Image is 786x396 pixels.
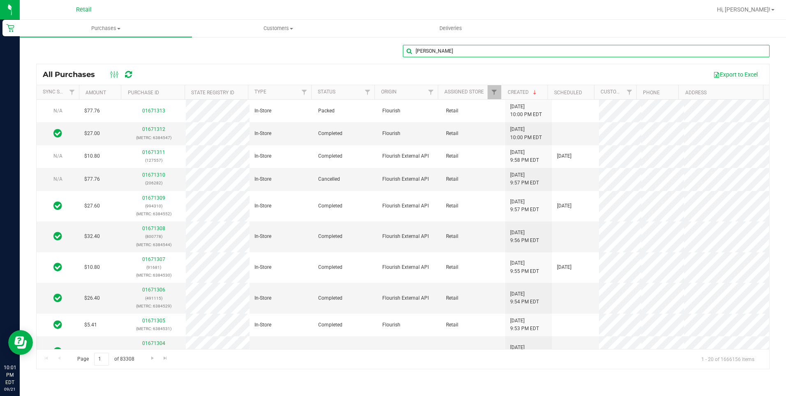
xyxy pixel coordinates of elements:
a: Customer [601,89,626,95]
span: [DATE] 9:57 PM EDT [510,198,539,214]
a: 01671308 [142,226,165,231]
span: [DATE] [557,263,571,271]
span: Retail [446,263,458,271]
a: 01671305 [142,318,165,324]
a: Purchase ID [128,90,159,96]
span: Completed [318,233,342,240]
span: Customers [192,25,364,32]
span: Retail [446,321,458,329]
span: Flourish External API [382,233,429,240]
p: (METRC: 6384531) [127,325,180,333]
a: 01671306 [142,287,165,293]
a: Scheduled [554,90,582,96]
p: (127557) [127,156,180,164]
inline-svg: Retail [6,24,14,32]
span: Retail [76,6,92,13]
input: 1 [94,353,109,366]
span: Retail [446,152,458,160]
p: (289890) [127,348,180,356]
span: Completed [318,202,342,210]
p: (491115) [127,294,180,302]
p: (800778) [127,233,180,240]
a: Filter [424,85,438,99]
span: [DATE] 9:55 PM EDT [510,259,539,275]
span: In Sync [53,319,62,331]
span: In-Store [254,294,271,302]
p: (91681) [127,263,180,271]
a: Filter [623,85,636,99]
p: (METRC: 6384530) [127,271,180,279]
p: (METRC: 6384547) [127,134,180,142]
span: Packed [318,107,335,115]
iframe: Resource center [8,330,33,355]
span: Flourish External API [382,202,429,210]
span: Flourish External API [382,348,429,356]
span: In-Store [254,348,271,356]
span: Retail [446,130,458,137]
span: [DATE] 10:00 PM EDT [510,126,542,141]
span: In Sync [53,346,62,357]
span: $10.80 [84,263,100,271]
span: [DATE] 9:58 PM EDT [510,149,539,164]
span: Retail [446,175,458,183]
span: Flourish External API [382,294,429,302]
span: [DATE] 9:53 PM EDT [510,317,539,333]
a: 01671311 [142,149,165,155]
span: Retail [446,348,458,356]
span: N/A [53,153,62,159]
a: Phone [643,90,660,96]
span: In-Store [254,130,271,137]
span: $77.76 [84,107,100,115]
a: Address [685,90,707,96]
span: $27.60 [84,202,100,210]
a: Assigned Store [444,89,484,95]
a: Origin [381,89,397,95]
a: Customers [192,20,364,37]
span: In-Store [254,152,271,160]
span: $5.41 [84,348,97,356]
span: Hi, [PERSON_NAME]! [717,6,770,13]
a: Status [318,89,335,95]
span: [DATE] 9:50 PM EDT [510,344,539,359]
button: Export to Excel [708,68,763,82]
span: Flourish [382,321,400,329]
span: [DATE] 9:56 PM EDT [510,229,539,245]
span: $27.00 [84,130,100,137]
span: $26.40 [84,294,100,302]
span: Flourish External API [382,263,429,271]
span: Completed [318,152,342,160]
span: N/A [53,176,62,182]
a: Filter [298,85,311,99]
span: In-Store [254,175,271,183]
span: Completed [318,263,342,271]
a: Created [508,89,538,95]
span: In-Store [254,233,271,240]
a: Deliveries [365,20,537,37]
span: Retail [446,294,458,302]
span: [DATE] 9:57 PM EDT [510,171,539,187]
a: Amount [86,90,106,96]
span: [DATE] [557,202,571,210]
a: Filter [65,85,79,99]
span: Retail [446,107,458,115]
span: In-Store [254,202,271,210]
a: Go to the next page [146,353,158,364]
span: All Purchases [43,70,103,79]
a: 01671313 [142,108,165,114]
a: 01671312 [142,126,165,132]
p: (METRC: 6384544) [127,241,180,249]
a: Sync Status [43,89,74,95]
span: Retail [446,202,458,210]
input: Search Purchase ID, Original ID, State Registry ID or Customer Name... [403,45,770,57]
span: $10.80 [84,152,100,160]
a: Filter [361,85,375,99]
a: Go to the last page [160,353,171,364]
span: Retail [446,233,458,240]
p: (METRC: 6384552) [127,210,180,218]
span: Completed [318,130,342,137]
span: [DATE] 9:54 PM EDT [510,290,539,306]
span: Purchases [20,25,192,32]
span: In-Store [254,263,271,271]
span: $32.40 [84,233,100,240]
span: N/A [53,108,62,114]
